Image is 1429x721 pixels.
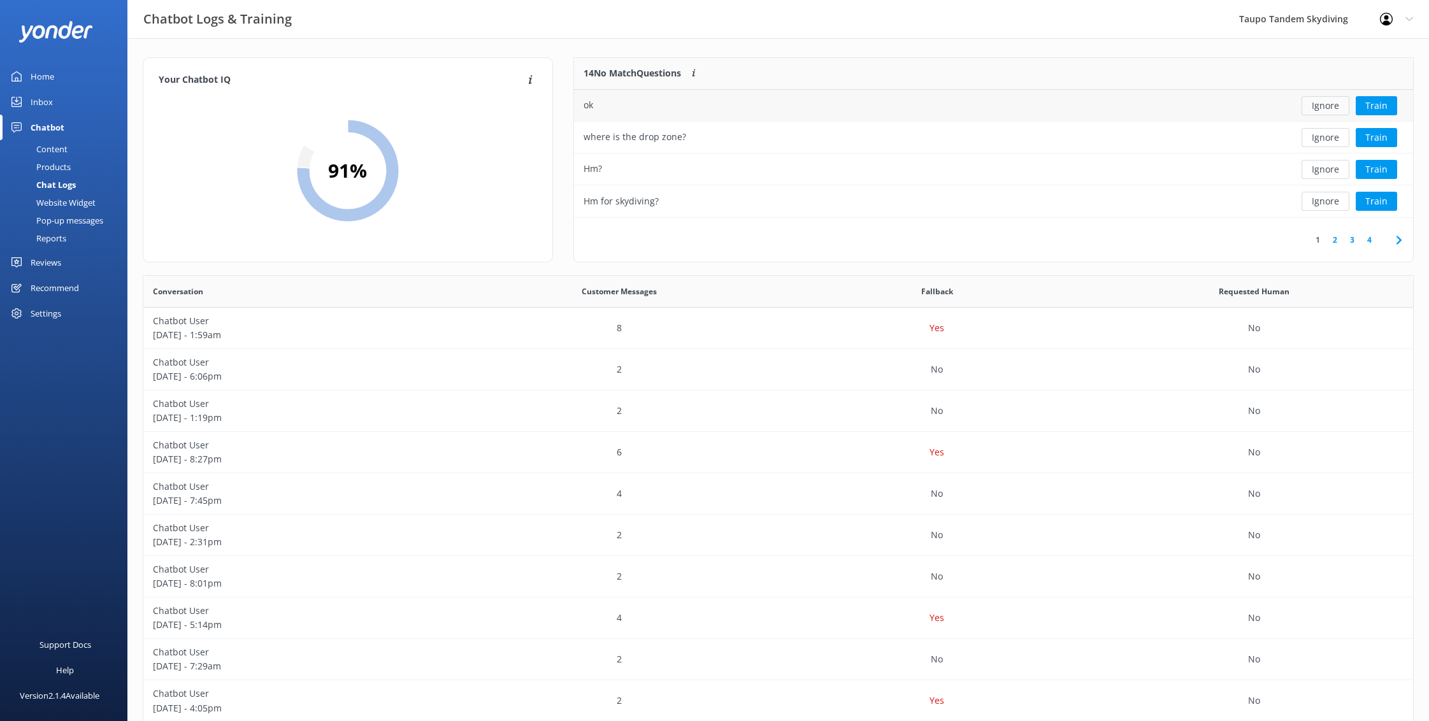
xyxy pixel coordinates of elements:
a: 2 [1326,234,1344,246]
p: No [931,487,943,501]
p: [DATE] - 7:45pm [153,494,451,508]
p: Chatbot User [153,480,451,494]
button: Train [1356,128,1397,147]
p: 2 [617,528,622,542]
p: No [931,528,943,542]
p: Chatbot User [153,397,451,411]
div: row [143,515,1413,556]
p: [DATE] - 1:19pm [153,411,451,425]
div: Chatbot [31,115,64,140]
a: Products [8,158,127,176]
p: No [931,362,943,376]
p: 6 [617,445,622,459]
div: Inbox [31,89,53,115]
p: [DATE] - 5:14pm [153,618,451,632]
div: row [143,473,1413,515]
p: No [931,652,943,666]
div: row [143,349,1413,390]
div: Help [56,657,74,683]
div: row [143,639,1413,680]
div: Pop-up messages [8,211,103,229]
button: Ignore [1302,160,1349,179]
p: No [931,404,943,418]
div: row [143,556,1413,597]
p: No [1248,404,1260,418]
button: Ignore [1302,128,1349,147]
h2: 91 % [328,155,367,186]
p: 14 No Match Questions [584,66,681,80]
p: Chatbot User [153,314,451,328]
div: Chat Logs [8,176,76,194]
div: row [143,308,1413,349]
span: Fallback [921,285,953,297]
p: 4 [617,611,622,625]
p: [DATE] - 1:59am [153,328,451,342]
p: Chatbot User [153,604,451,618]
p: 8 [617,321,622,335]
div: Support Docs [39,632,91,657]
span: Customer Messages [582,285,657,297]
a: Content [8,140,127,158]
div: Reports [8,229,66,247]
div: grid [574,90,1413,217]
div: Hm for skydiving? [584,194,659,208]
button: Train [1356,192,1397,211]
div: row [143,597,1413,639]
h4: Your Chatbot IQ [159,73,524,87]
p: No [1248,694,1260,708]
p: Chatbot User [153,562,451,576]
h3: Chatbot Logs & Training [143,9,292,29]
p: [DATE] - 2:31pm [153,535,451,549]
div: row [574,122,1413,153]
div: Products [8,158,71,176]
p: Yes [930,611,944,625]
button: Ignore [1302,96,1349,115]
p: 2 [617,362,622,376]
p: No [1248,321,1260,335]
button: Train [1356,96,1397,115]
div: row [574,153,1413,185]
p: [DATE] - 7:29am [153,659,451,673]
div: Settings [31,301,61,326]
p: [DATE] - 8:01pm [153,576,451,590]
p: Chatbot User [153,438,451,452]
button: Ignore [1302,192,1349,211]
a: Reports [8,229,127,247]
div: ok [584,98,593,112]
p: Chatbot User [153,645,451,659]
button: Train [1356,160,1397,179]
a: 1 [1309,234,1326,246]
p: Yes [930,321,944,335]
span: Requested Human [1219,285,1289,297]
div: row [574,185,1413,217]
div: where is the drop zone? [584,130,686,144]
div: Hm? [584,162,602,176]
div: row [574,90,1413,122]
p: 2 [617,404,622,418]
p: [DATE] - 6:06pm [153,369,451,383]
p: 2 [617,694,622,708]
div: Content [8,140,68,158]
p: No [1248,569,1260,583]
p: Chatbot User [153,687,451,701]
img: yonder-white-logo.png [19,21,92,42]
a: Website Widget [8,194,127,211]
div: Reviews [31,250,61,275]
p: No [931,569,943,583]
p: No [1248,528,1260,542]
p: Yes [930,694,944,708]
p: Chatbot User [153,355,451,369]
div: row [143,390,1413,432]
div: Home [31,64,54,89]
div: Website Widget [8,194,96,211]
p: 4 [617,487,622,501]
a: Chat Logs [8,176,127,194]
a: 3 [1344,234,1361,246]
p: No [1248,652,1260,666]
p: [DATE] - 8:27pm [153,452,451,466]
p: Yes [930,445,944,459]
a: 4 [1361,234,1378,246]
p: 2 [617,652,622,666]
p: No [1248,362,1260,376]
div: row [143,432,1413,473]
